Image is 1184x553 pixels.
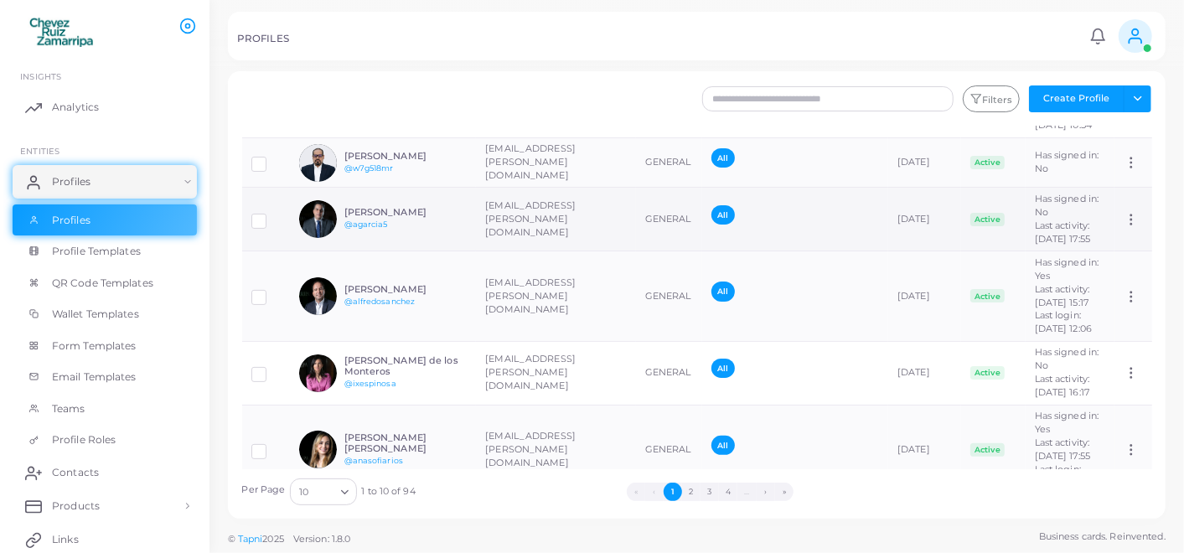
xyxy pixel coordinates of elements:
[1035,193,1099,218] span: Has signed in: No
[52,244,141,259] span: Profile Templates
[20,146,59,156] span: ENTITIES
[476,251,635,342] td: [EMAIL_ADDRESS][PERSON_NAME][DOMAIN_NAME]
[13,235,197,267] a: Profile Templates
[664,483,682,501] button: Go to page 1
[299,431,337,468] img: avatar
[476,341,635,405] td: [EMAIL_ADDRESS][PERSON_NAME][DOMAIN_NAME]
[476,188,635,251] td: [EMAIL_ADDRESS][PERSON_NAME][DOMAIN_NAME]
[299,144,337,182] img: avatar
[237,33,289,44] h5: PROFILES
[13,204,197,236] a: Profiles
[1035,309,1092,334] span: Last login: [DATE] 12:06
[242,483,286,497] label: Per Page
[52,401,85,416] span: Teams
[888,137,961,188] td: [DATE]
[13,456,197,489] a: Contacts
[416,483,1005,501] ul: Pagination
[963,85,1020,112] button: Filters
[1035,220,1090,245] span: Last activity: [DATE] 17:55
[344,284,468,295] h6: [PERSON_NAME]
[970,443,1006,457] span: Active
[344,297,416,306] a: @alfredosanchez
[13,393,197,425] a: Teams
[52,174,90,189] span: Profiles
[344,207,468,218] h6: [PERSON_NAME]
[13,361,197,393] a: Email Templates
[711,282,734,301] span: All
[228,532,350,546] span: ©
[636,251,703,342] td: GENERAL
[719,483,737,501] button: Go to page 4
[52,213,90,228] span: Profiles
[1035,256,1099,282] span: Has signed in: Yes
[344,355,468,377] h6: [PERSON_NAME] de los Monteros
[52,465,99,480] span: Contacts
[52,276,153,291] span: QR Code Templates
[476,405,635,495] td: [EMAIL_ADDRESS][PERSON_NAME][DOMAIN_NAME]
[1039,530,1166,544] span: Business cards. Reinvented.
[52,339,137,354] span: Form Templates
[1035,149,1099,174] span: Has signed in: No
[888,188,961,251] td: [DATE]
[970,289,1006,302] span: Active
[636,405,703,495] td: GENERAL
[775,483,794,501] button: Go to last page
[970,213,1006,226] span: Active
[711,205,734,225] span: All
[238,533,263,545] a: Tapni
[13,489,197,523] a: Products
[262,532,283,546] span: 2025
[888,251,961,342] td: [DATE]
[344,220,388,229] a: @agarcia5
[1035,410,1099,435] span: Has signed in: Yes
[1035,346,1099,371] span: Has signed in: No
[1029,85,1125,112] button: Create Profile
[13,330,197,362] a: Form Templates
[299,483,308,501] span: 10
[344,379,396,388] a: @ixespinosa
[13,298,197,330] a: Wallet Templates
[52,432,116,447] span: Profile Roles
[636,188,703,251] td: GENERAL
[13,267,197,299] a: QR Code Templates
[888,405,961,495] td: [DATE]
[52,370,137,385] span: Email Templates
[310,483,334,501] input: Search for option
[13,165,197,199] a: Profiles
[13,424,197,456] a: Profile Roles
[757,483,775,501] button: Go to next page
[711,359,734,378] span: All
[52,499,100,514] span: Products
[711,148,734,168] span: All
[344,432,468,454] h6: [PERSON_NAME] [PERSON_NAME]
[636,341,703,405] td: GENERAL
[52,532,79,547] span: Links
[299,354,337,392] img: avatar
[888,341,961,405] td: [DATE]
[52,307,139,322] span: Wallet Templates
[13,90,197,124] a: Analytics
[361,485,415,499] span: 1 to 10 of 94
[476,137,635,188] td: [EMAIL_ADDRESS][PERSON_NAME][DOMAIN_NAME]
[293,533,351,545] span: Version: 1.8.0
[20,71,61,81] span: INSIGHTS
[636,137,703,188] td: GENERAL
[711,436,734,455] span: All
[701,483,719,501] button: Go to page 3
[290,478,357,505] div: Search for option
[344,163,394,173] a: @w7g518mr
[344,151,468,162] h6: [PERSON_NAME]
[299,277,337,315] img: avatar
[299,200,337,238] img: avatar
[15,16,108,47] img: logo
[344,456,403,465] a: @anasofiarios
[1035,463,1094,488] span: Last login: [DATE] 09:03
[1035,437,1090,462] span: Last activity: [DATE] 17:55
[52,100,99,115] span: Analytics
[970,366,1006,380] span: Active
[970,156,1006,169] span: Active
[682,483,701,501] button: Go to page 2
[1035,373,1090,398] span: Last activity: [DATE] 16:17
[1035,283,1090,308] span: Last activity: [DATE] 15:17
